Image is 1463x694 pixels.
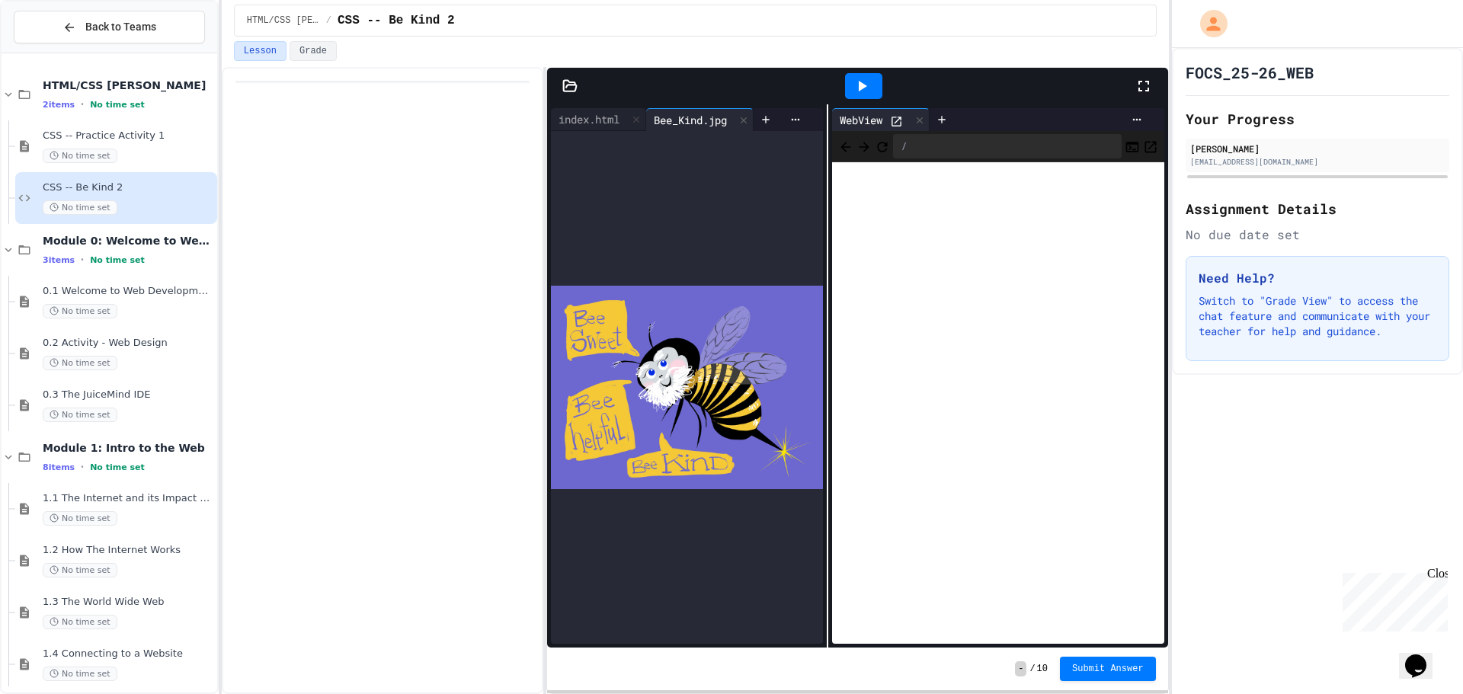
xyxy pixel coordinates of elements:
[43,389,214,401] span: 0.3 The JuiceMind IDE
[43,234,214,248] span: Module 0: Welcome to Web Development
[43,356,117,370] span: No time set
[1015,661,1026,676] span: -
[43,492,214,505] span: 1.1 The Internet and its Impact on Society
[43,130,214,142] span: CSS -- Practice Activity 1
[247,14,320,27] span: HTML/CSS Campbell
[43,462,75,472] span: 8 items
[1186,225,1449,244] div: No due date set
[1186,62,1314,83] h1: FOCS_25-26_WEB
[1060,657,1156,681] button: Submit Answer
[43,285,214,298] span: 0.1 Welcome to Web Development
[43,337,214,350] span: 0.2 Activity - Web Design
[1143,137,1158,155] button: Open in new tab
[81,98,84,110] span: •
[85,19,156,35] span: Back to Teams
[551,286,822,489] img: Z
[43,596,214,609] span: 1.3 The World Wide Web
[856,136,872,155] span: Forward
[234,41,287,61] button: Lesson
[551,108,646,131] div: index.html
[43,200,117,215] span: No time set
[43,511,117,526] span: No time set
[90,255,145,265] span: No time set
[832,162,1164,644] iframe: Web Preview
[43,563,117,577] span: No time set
[1190,156,1445,168] div: [EMAIL_ADDRESS][DOMAIN_NAME]
[1125,137,1140,155] button: Console
[1184,6,1231,41] div: My Account
[81,461,84,473] span: •
[43,615,117,629] span: No time set
[1190,142,1445,155] div: [PERSON_NAME]
[875,137,890,155] button: Refresh
[551,111,627,127] div: index.html
[81,254,84,266] span: •
[1399,633,1448,679] iframe: chat widget
[832,108,930,131] div: WebView
[90,462,145,472] span: No time set
[1029,663,1035,675] span: /
[1037,663,1048,675] span: 10
[43,441,214,455] span: Module 1: Intro to the Web
[326,14,331,27] span: /
[6,6,105,97] div: Chat with us now!Close
[646,108,754,131] div: Bee_Kind.jpg
[832,112,890,128] div: WebView
[43,100,75,110] span: 2 items
[838,136,853,155] span: Back
[43,408,117,422] span: No time set
[893,134,1122,158] div: /
[43,181,214,194] span: CSS -- Be Kind 2
[1337,567,1448,632] iframe: chat widget
[43,304,117,318] span: No time set
[90,100,145,110] span: No time set
[646,112,735,128] div: Bee_Kind.jpg
[1186,198,1449,219] h2: Assignment Details
[43,78,214,92] span: HTML/CSS [PERSON_NAME]
[43,149,117,163] span: No time set
[43,544,214,557] span: 1.2 How The Internet Works
[290,41,337,61] button: Grade
[43,648,214,660] span: 1.4 Connecting to a Website
[338,11,455,30] span: CSS -- Be Kind 2
[1186,108,1449,130] h2: Your Progress
[1199,293,1436,339] p: Switch to "Grade View" to access the chat feature and communicate with your teacher for help and ...
[1199,269,1436,287] h3: Need Help?
[43,255,75,265] span: 3 items
[1072,663,1144,675] span: Submit Answer
[43,667,117,681] span: No time set
[14,11,205,43] button: Back to Teams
